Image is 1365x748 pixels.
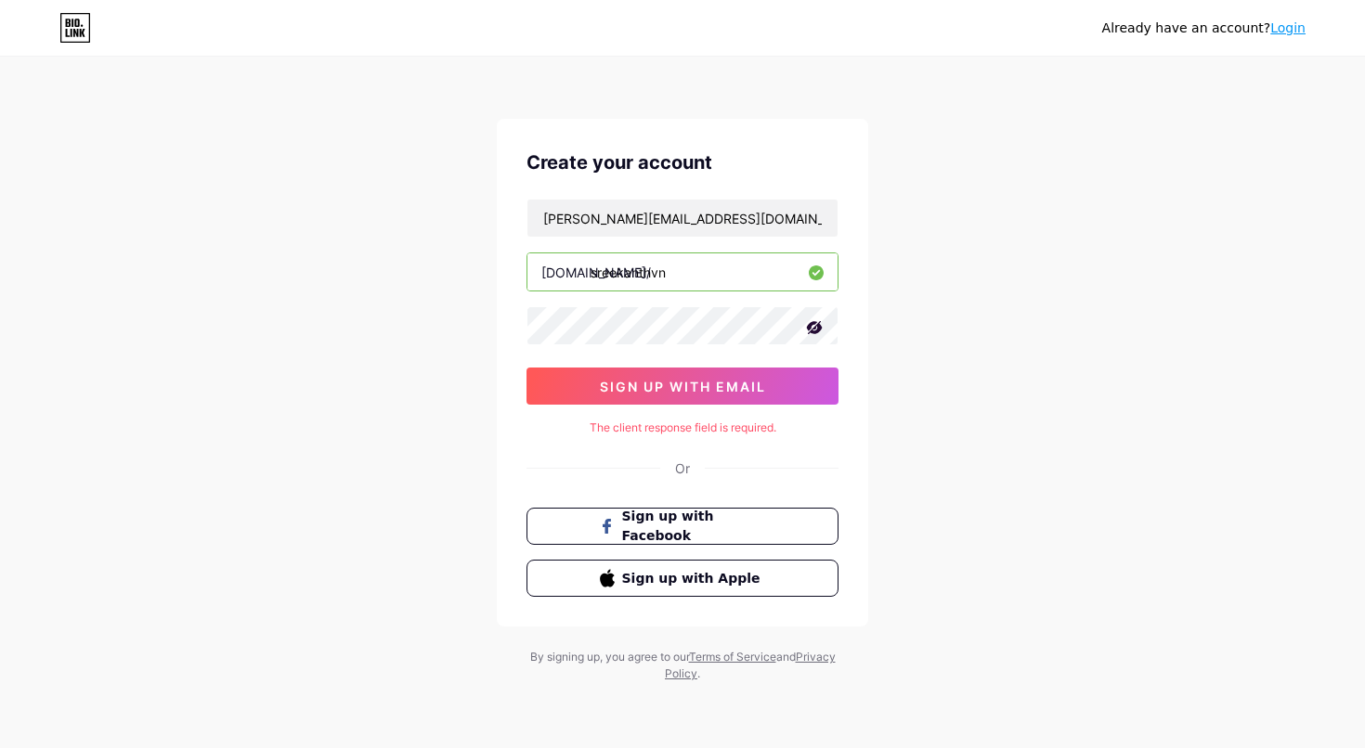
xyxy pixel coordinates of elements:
span: sign up with email [600,379,766,394]
button: Sign up with Facebook [526,508,838,545]
div: The client response field is required. [526,419,838,436]
span: Sign up with Apple [622,569,766,588]
input: Email [527,200,838,237]
div: Create your account [526,148,838,176]
div: Or [675,458,690,478]
div: Already have an account? [1102,19,1306,38]
input: username [527,253,838,290]
button: Sign up with Apple [526,560,838,597]
span: Sign up with Facebook [622,507,766,546]
a: Terms of Service [689,650,776,664]
div: By signing up, you agree to our and . [525,649,840,682]
a: Login [1270,20,1306,35]
button: sign up with email [526,368,838,405]
div: [DOMAIN_NAME]/ [541,263,651,282]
